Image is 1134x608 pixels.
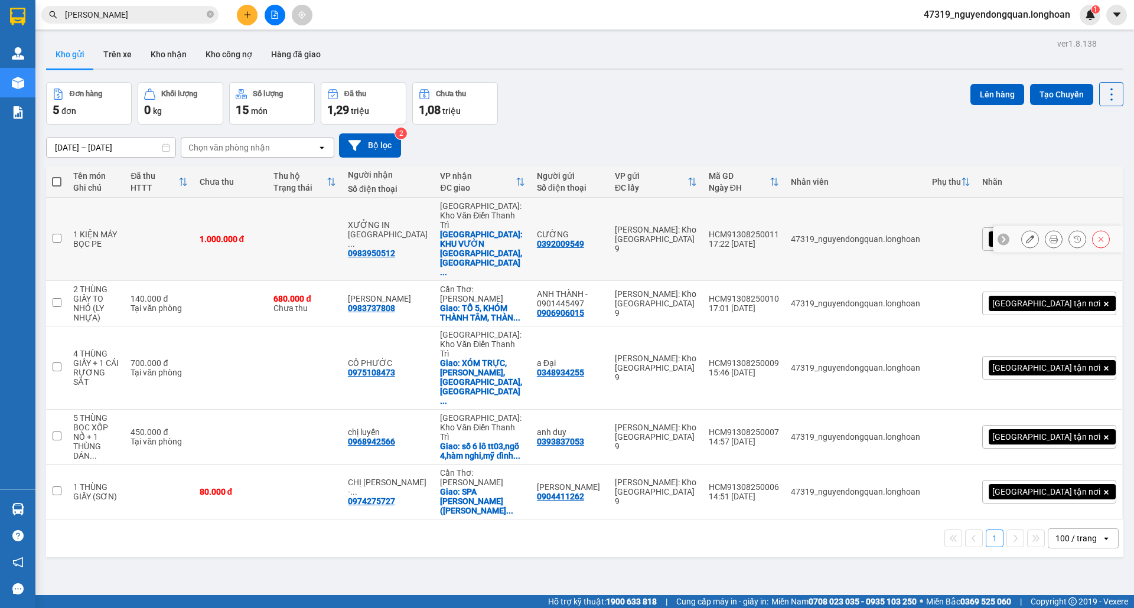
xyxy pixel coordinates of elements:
[138,82,223,125] button: Khối lượng0kg
[348,358,429,368] div: CÔ PHƯỚC
[970,84,1024,105] button: Lên hàng
[615,354,697,382] div: [PERSON_NAME]: Kho [GEOGRAPHIC_DATA] 9
[537,427,603,437] div: anh duy
[791,299,920,308] div: 47319_nguyendongquan.longhoan
[237,5,258,25] button: plus
[12,583,24,594] span: message
[188,142,270,153] div: Chọn văn phòng nhận
[73,230,119,249] div: 1 KIỆN MÁY BỌC PE
[537,230,603,239] div: CƯỜNG
[615,478,697,506] div: [PERSON_NAME]: Kho [GEOGRAPHIC_DATA] 9
[73,413,119,460] div: 5 THÙNG BỌC XỐP NỔ + 1 THÙNG DÁN BĂNG KEO DỄ VỠ
[1030,84,1093,105] button: Tạo Chuyến
[537,239,584,249] div: 0392009549
[339,133,401,158] button: Bộ lọc
[440,285,524,303] div: Cần Thơ: [PERSON_NAME]
[791,363,920,372] div: 47319_nguyendongquan.longhoan
[251,106,268,116] span: món
[268,166,342,198] th: Toggle SortBy
[709,171,770,181] div: Mã GD
[440,413,524,442] div: [GEOGRAPHIC_DATA]: Kho Văn Điển Thanh Trì
[537,368,584,377] div: 0348934255
[196,40,262,68] button: Kho công nợ
[131,427,187,437] div: 450.000 đ
[12,503,24,515] img: warehouse-icon
[440,468,524,487] div: Cần Thơ: [PERSON_NAME]
[709,303,779,313] div: 17:01 [DATE]
[615,183,687,192] div: ĐC lấy
[440,442,524,460] div: Giao: số 6 lô tt03,ngõ 4,hàm nghi,mỹ đình 2,nam từ liêm,hà nội
[207,11,214,18] span: close-circle
[960,597,1011,606] strong: 0369 525 060
[262,40,330,68] button: Hàng đã giao
[47,138,175,157] input: Select a date range.
[94,40,141,68] button: Trên xe
[676,595,768,608] span: Cung cấp máy in - giấy in:
[317,143,327,152] svg: open
[615,171,687,181] div: VP gửi
[271,11,279,19] span: file-add
[615,423,697,451] div: [PERSON_NAME]: Kho [GEOGRAPHIC_DATA] 9
[395,128,407,139] sup: 2
[548,595,657,608] span: Hỗ trợ kỹ thuật:
[12,77,24,89] img: warehouse-icon
[243,11,252,19] span: plus
[1055,532,1097,544] div: 100 / trang
[537,289,603,308] div: ANH THÀNH - 0901445497
[440,183,515,192] div: ĐC giao
[982,177,1116,187] div: Nhãn
[1021,230,1039,248] div: Sửa đơn hàng
[442,106,461,116] span: triệu
[73,183,119,192] div: Ghi chú
[131,183,178,192] div: HTTT
[434,166,530,198] th: Toggle SortBy
[351,106,369,116] span: triệu
[809,597,917,606] strong: 0708 023 035 - 0935 103 250
[440,267,447,277] span: ...
[53,103,59,117] span: 5
[537,183,603,192] div: Số điện thoại
[791,487,920,496] div: 47319_nguyendongquan.longhoan
[709,183,770,192] div: Ngày ĐH
[348,496,395,506] div: 0974275727
[153,106,162,116] span: kg
[229,82,315,125] button: Số lượng15món
[298,11,306,19] span: aim
[606,597,657,606] strong: 1900 633 818
[200,177,262,187] div: Chưa thu
[440,230,524,277] div: Giao: KHU VƯỜN SIM HƯƠNG CANH, BÌNH XUYÊN, VĨNH PHÚC
[348,184,429,194] div: Số điện thoại
[412,82,498,125] button: Chưa thu1,08 triệu
[273,294,336,303] div: 680.000 đ
[709,437,779,446] div: 14:57 [DATE]
[73,482,119,501] div: 1 THÙNG GIẤY (SƠN)
[709,230,779,239] div: HCM91308250011
[236,103,249,117] span: 15
[348,303,395,313] div: 0983737808
[327,103,349,117] span: 1,29
[615,225,697,253] div: [PERSON_NAME]: Kho [GEOGRAPHIC_DATA] 9
[12,47,24,60] img: warehouse-icon
[46,40,94,68] button: Kho gửi
[273,171,327,181] div: Thu hộ
[609,166,703,198] th: Toggle SortBy
[273,294,336,313] div: Chưa thu
[771,595,917,608] span: Miền Nam
[12,106,24,119] img: solution-icon
[791,234,920,244] div: 47319_nguyendongquan.longhoan
[926,595,1011,608] span: Miền Bắc
[537,482,603,492] div: ANH TUẤN
[292,5,312,25] button: aim
[141,40,196,68] button: Kho nhận
[666,595,667,608] span: |
[348,427,429,437] div: chị luyến
[1093,5,1097,14] span: 1
[1102,534,1111,543] svg: open
[703,166,785,198] th: Toggle SortBy
[926,166,976,198] th: Toggle SortBy
[709,294,779,303] div: HCM91308250010
[992,298,1100,309] span: [GEOGRAPHIC_DATA] tận nơi
[65,8,204,21] input: Tìm tên, số ĐT hoặc mã đơn
[709,427,779,437] div: HCM91308250007
[440,201,524,230] div: [GEOGRAPHIC_DATA]: Kho Văn Điển Thanh Trì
